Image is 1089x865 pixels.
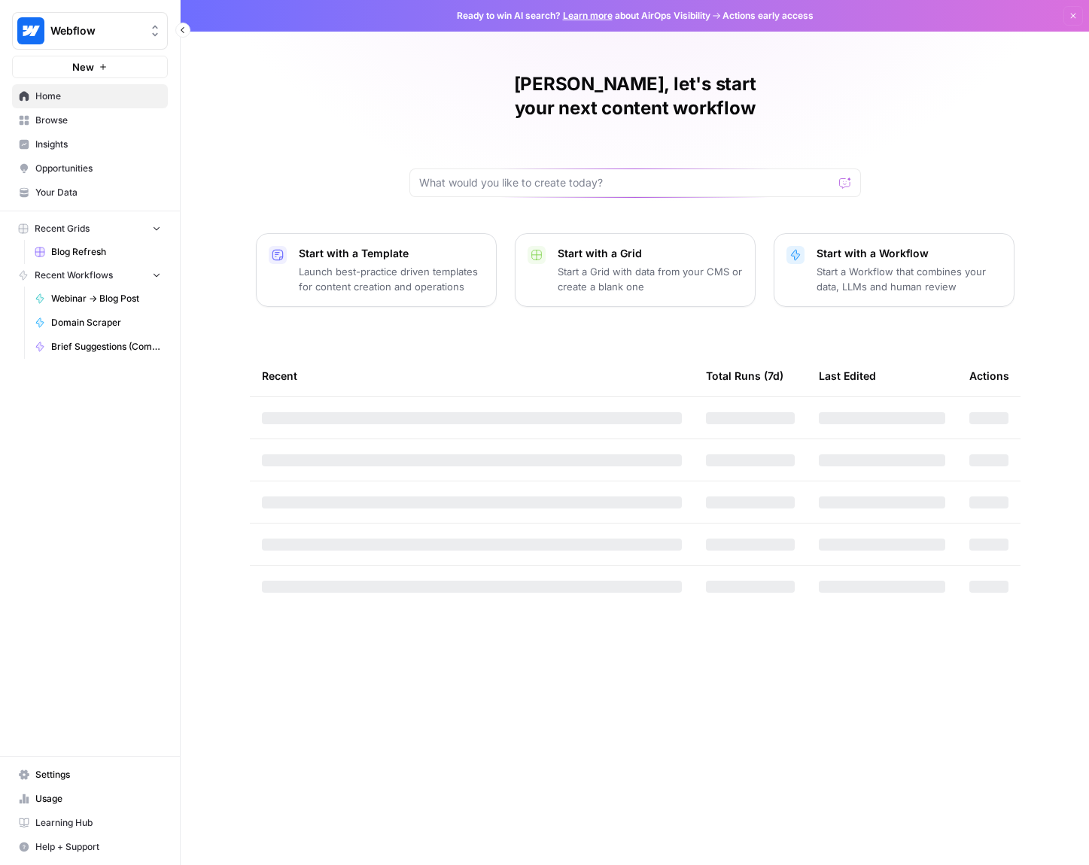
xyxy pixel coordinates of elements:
span: Insights [35,138,161,151]
p: Launch best-practice driven templates for content creation and operations [299,264,484,294]
span: Webinar -> Blog Post [51,292,161,305]
button: Recent Workflows [12,264,168,287]
span: Actions early access [722,9,814,23]
span: Brief Suggestions (Competitive Gap Analysis) [51,340,161,354]
p: Start with a Workflow [817,246,1002,261]
span: Webflow [50,23,141,38]
button: Help + Support [12,835,168,859]
div: Total Runs (7d) [706,355,783,396]
span: Ready to win AI search? about AirOps Visibility [457,9,710,23]
a: Insights [12,132,168,156]
p: Start with a Template [299,246,484,261]
img: Webflow Logo [17,17,44,44]
span: Recent Grids [35,222,90,235]
span: Browse [35,114,161,127]
span: Help + Support [35,840,161,854]
h1: [PERSON_NAME], let's start your next content workflow [409,72,861,120]
a: Settings [12,763,168,787]
a: Home [12,84,168,108]
span: Usage [35,792,161,806]
button: Start with a GridStart a Grid with data from your CMS or create a blank one [515,233,756,307]
button: Start with a WorkflowStart a Workflow that combines your data, LLMs and human review [774,233,1014,307]
a: Domain Scraper [28,311,168,335]
button: Recent Grids [12,217,168,240]
span: Domain Scraper [51,316,161,329]
p: Start a Workflow that combines your data, LLMs and human review [817,264,1002,294]
a: Webinar -> Blog Post [28,287,168,311]
a: Learning Hub [12,811,168,835]
span: Blog Refresh [51,245,161,259]
a: Usage [12,787,168,811]
span: Settings [35,768,161,782]
div: Last Edited [819,355,876,396]
span: Recent Workflows [35,269,113,282]
button: New [12,56,168,78]
a: Blog Refresh [28,240,168,264]
span: Learning Hub [35,816,161,830]
input: What would you like to create today? [419,175,833,190]
p: Start a Grid with data from your CMS or create a blank one [558,264,743,294]
button: Workspace: Webflow [12,12,168,50]
a: Browse [12,108,168,132]
span: New [72,59,94,74]
a: Your Data [12,181,168,205]
a: Learn more [563,10,613,21]
span: Home [35,90,161,103]
p: Start with a Grid [558,246,743,261]
a: Brief Suggestions (Competitive Gap Analysis) [28,335,168,359]
a: Opportunities [12,156,168,181]
div: Recent [262,355,682,396]
span: Your Data [35,186,161,199]
button: Start with a TemplateLaunch best-practice driven templates for content creation and operations [256,233,497,307]
span: Opportunities [35,162,161,175]
div: Actions [969,355,1009,396]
